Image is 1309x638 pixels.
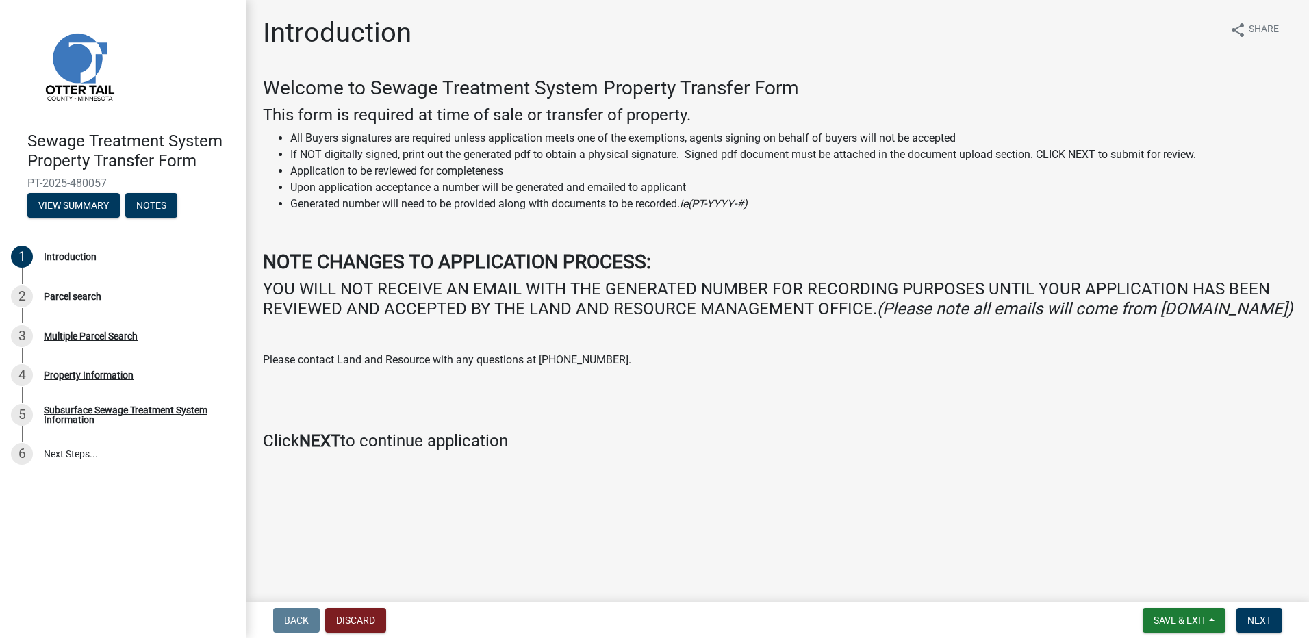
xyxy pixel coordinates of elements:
[263,251,651,273] strong: NOTE CHANGES TO APPLICATION PROCESS:
[11,404,33,426] div: 5
[273,608,320,633] button: Back
[263,431,1293,451] h4: Click to continue application
[1249,22,1279,38] span: Share
[11,325,33,347] div: 3
[11,246,33,268] div: 1
[27,201,120,212] wm-modal-confirm: Summary
[680,197,748,210] i: ie(PT-YYYY-#)
[1230,22,1246,38] i: share
[290,146,1293,163] li: If NOT digitally signed, print out the generated pdf to obtain a physical signature. Signed pdf d...
[263,352,1293,368] p: Please contact Land and Resource with any questions at [PHONE_NUMBER].
[290,163,1293,179] li: Application to be reviewed for completeness
[1219,16,1290,43] button: shareShare
[290,179,1293,196] li: Upon application acceptance a number will be generated and emailed to applicant
[11,443,33,465] div: 6
[27,131,236,171] h4: Sewage Treatment System Property Transfer Form
[27,177,219,190] span: PT-2025-480057
[284,615,309,626] span: Back
[125,201,177,212] wm-modal-confirm: Notes
[27,14,130,117] img: Otter Tail County, Minnesota
[27,193,120,218] button: View Summary
[299,431,340,450] strong: NEXT
[1236,608,1282,633] button: Next
[44,292,101,301] div: Parcel search
[11,364,33,386] div: 4
[44,370,134,380] div: Property Information
[11,285,33,307] div: 2
[290,130,1293,146] li: All Buyers signatures are required unless application meets one of the exemptions, agents signing...
[263,105,1293,125] h4: This form is required at time of sale or transfer of property.
[290,196,1293,212] li: Generated number will need to be provided along with documents to be recorded.
[44,405,225,424] div: Subsurface Sewage Treatment System Information
[263,16,411,49] h1: Introduction
[1154,615,1206,626] span: Save & Exit
[44,331,138,341] div: Multiple Parcel Search
[125,193,177,218] button: Notes
[1247,615,1271,626] span: Next
[325,608,386,633] button: Discard
[263,279,1293,319] h4: YOU WILL NOT RECEIVE AN EMAIL WITH THE GENERATED NUMBER FOR RECORDING PURPOSES UNTIL YOUR APPLICA...
[1143,608,1225,633] button: Save & Exit
[263,77,1293,100] h3: Welcome to Sewage Treatment System Property Transfer Form
[877,299,1293,318] i: (Please note all emails will come from [DOMAIN_NAME])
[44,252,97,261] div: Introduction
